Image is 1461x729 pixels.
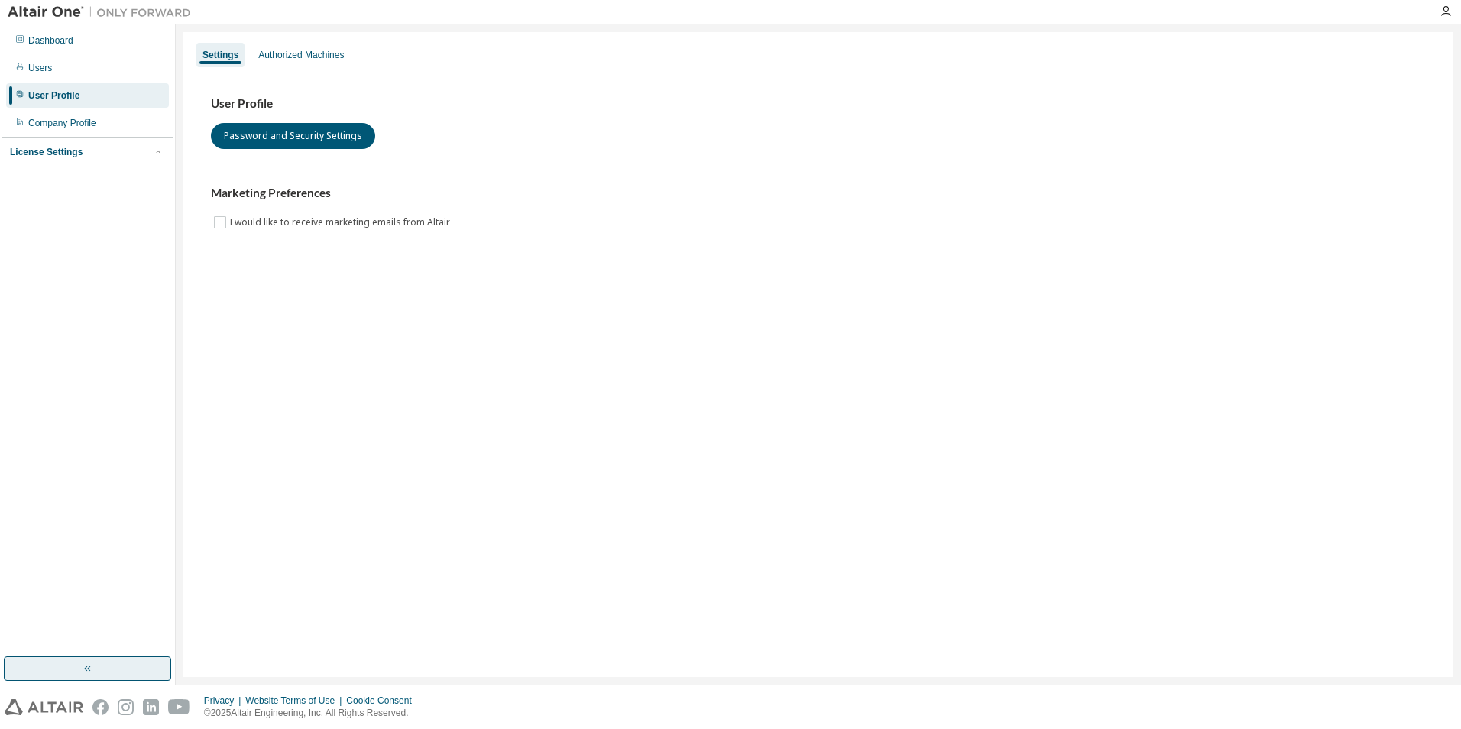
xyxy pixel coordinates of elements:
div: Authorized Machines [258,49,344,61]
p: © 2025 Altair Engineering, Inc. All Rights Reserved. [204,707,421,720]
label: I would like to receive marketing emails from Altair [229,213,453,232]
h3: Marketing Preferences [211,186,1426,201]
button: Password and Security Settings [211,123,375,149]
div: Company Profile [28,117,96,129]
h3: User Profile [211,96,1426,112]
div: Cookie Consent [346,695,420,707]
img: linkedin.svg [143,699,159,715]
div: Settings [202,49,238,61]
div: License Settings [10,146,83,158]
div: User Profile [28,89,79,102]
img: youtube.svg [168,699,190,715]
img: instagram.svg [118,699,134,715]
div: Dashboard [28,34,73,47]
img: altair_logo.svg [5,699,83,715]
img: facebook.svg [92,699,109,715]
div: Users [28,62,52,74]
div: Privacy [204,695,245,707]
img: Altair One [8,5,199,20]
div: Website Terms of Use [245,695,346,707]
